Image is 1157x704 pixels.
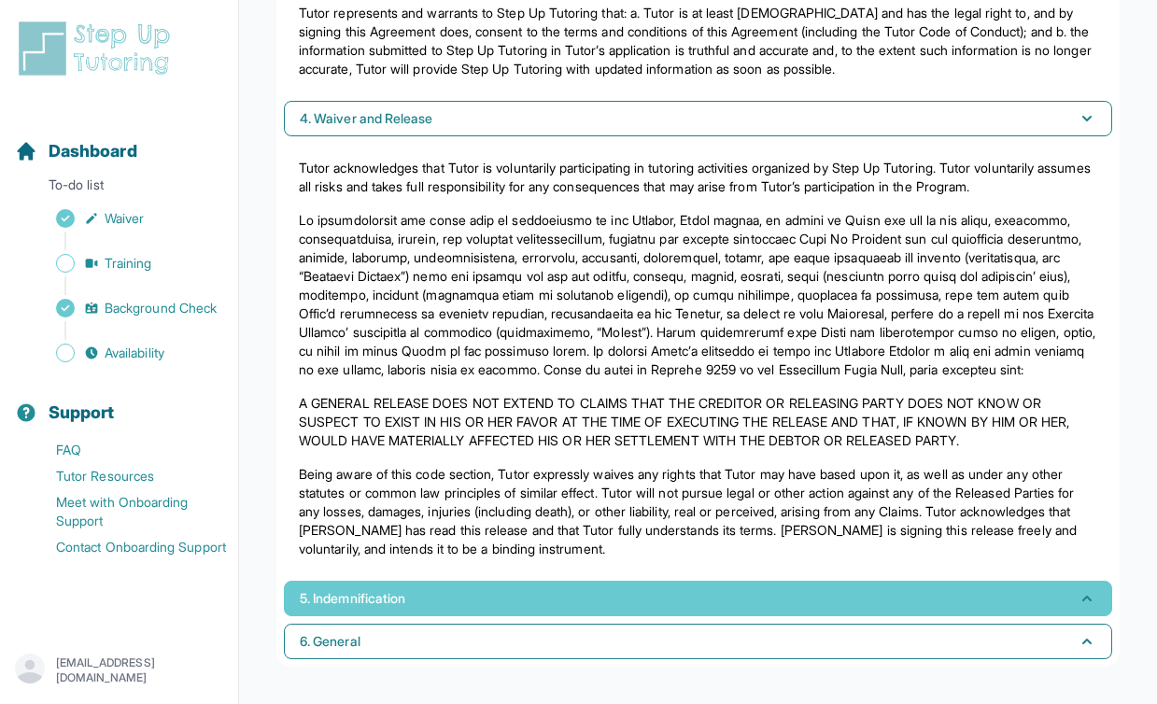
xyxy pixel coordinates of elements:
span: Support [49,400,115,426]
button: 5. Indemnification [284,581,1112,616]
button: [EMAIL_ADDRESS][DOMAIN_NAME] [15,654,223,687]
p: A GENERAL RELEASE DOES NOT EXTEND TO CLAIMS THAT THE CREDITOR OR RELEASING PARTY DOES NOT KNOW OR... [299,394,1097,450]
img: logo [15,19,181,78]
button: Support [7,370,231,433]
button: 6. General [284,624,1112,659]
button: 4. Waiver and Release [284,101,1112,136]
a: Meet with Onboarding Support [15,489,238,534]
span: Dashboard [49,138,137,164]
a: Waiver [15,205,238,232]
a: Background Check [15,295,238,321]
button: Dashboard [7,108,231,172]
span: 4. Waiver and Release [300,109,432,128]
span: Background Check [105,299,217,317]
p: Tutor acknowledges that Tutor is voluntarily participating in tutoring activities organized by St... [299,159,1097,196]
a: Training [15,250,238,276]
p: [EMAIL_ADDRESS][DOMAIN_NAME] [56,655,223,685]
a: FAQ [15,437,238,463]
a: Availability [15,340,238,366]
span: Waiver [105,209,144,228]
span: 5. Indemnification [300,589,405,608]
a: Dashboard [15,138,137,164]
a: Contact Onboarding Support [15,534,238,560]
p: Lo ipsumdolorsit ame conse adip el seddoeiusmo te inc Utlabor, Etdol magnaa, en admini ve Quisn e... [299,211,1097,379]
p: Tutor represents and warrants to Step Up Tutoring that: a. Tutor is at least [DEMOGRAPHIC_DATA] a... [299,4,1097,78]
p: Being aware of this code section, Tutor expressly waives any rights that Tutor may have based upo... [299,465,1097,558]
span: Availability [105,344,164,362]
span: 6. General [300,632,360,651]
span: Training [105,254,152,273]
p: To-do list [7,176,231,202]
a: Tutor Resources [15,463,238,489]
